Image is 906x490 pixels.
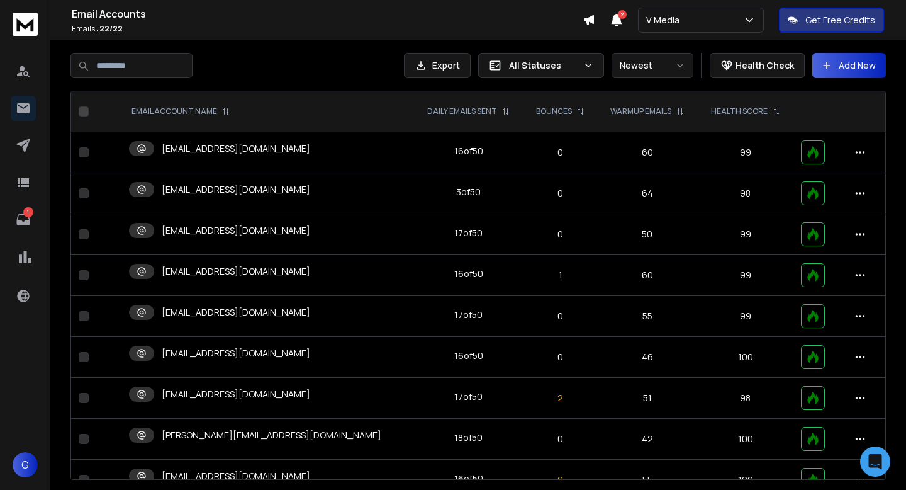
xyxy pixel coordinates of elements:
div: 3 of 50 [456,186,481,198]
td: 42 [597,419,698,460]
p: Emails : [72,24,583,34]
button: G [13,452,38,477]
td: 50 [597,214,698,255]
div: EMAIL ACCOUNT NAME [131,106,230,117]
button: Newest [612,53,693,78]
button: Export [404,53,471,78]
td: 60 [597,255,698,296]
h1: Email Accounts [72,6,583,21]
p: 0 [531,187,590,200]
p: WARMUP EMAILS [610,106,671,117]
td: 100 [698,337,793,378]
div: 18 of 50 [454,431,483,444]
td: 99 [698,255,793,296]
span: 2 [618,10,627,19]
p: [EMAIL_ADDRESS][DOMAIN_NAME] [162,347,310,360]
div: 17 of 50 [454,390,483,403]
span: 22 / 22 [99,23,123,34]
div: 17 of 50 [454,227,483,239]
div: Open Intercom Messenger [860,447,890,477]
p: Health Check [735,59,794,72]
p: 0 [531,228,590,241]
p: [EMAIL_ADDRESS][DOMAIN_NAME] [162,470,310,482]
td: 46 [597,337,698,378]
p: [PERSON_NAME][EMAIL_ADDRESS][DOMAIN_NAME] [162,429,381,442]
p: [EMAIL_ADDRESS][DOMAIN_NAME] [162,224,310,237]
p: [EMAIL_ADDRESS][DOMAIN_NAME] [162,306,310,319]
p: 0 [531,433,590,445]
td: 64 [597,173,698,214]
p: [EMAIL_ADDRESS][DOMAIN_NAME] [162,265,310,278]
td: 99 [698,296,793,337]
img: logo [13,13,38,36]
p: [EMAIL_ADDRESS][DOMAIN_NAME] [162,142,310,155]
p: 0 [531,310,590,322]
div: 17 of 50 [454,309,483,321]
td: 55 [597,296,698,337]
p: HEALTH SCORE [711,106,768,117]
td: 98 [698,173,793,214]
button: Health Check [710,53,805,78]
p: V Media [646,14,685,26]
p: 1 [23,207,33,217]
p: Get Free Credits [805,14,875,26]
div: 16 of 50 [454,350,483,362]
td: 99 [698,132,793,173]
a: 1 [11,207,36,232]
p: 2 [531,392,590,404]
td: 99 [698,214,793,255]
p: [EMAIL_ADDRESS][DOMAIN_NAME] [162,388,310,401]
p: 0 [531,146,590,159]
td: 100 [698,419,793,460]
td: 51 [597,378,698,419]
p: 1 [531,269,590,282]
p: [EMAIL_ADDRESS][DOMAIN_NAME] [162,183,310,196]
div: 16 of 50 [454,268,483,280]
button: Get Free Credits [779,8,884,33]
button: Add New [812,53,886,78]
td: 98 [698,378,793,419]
div: 16 of 50 [454,472,483,485]
td: 60 [597,132,698,173]
p: BOUNCES [536,106,572,117]
p: 0 [531,351,590,363]
p: All Statuses [509,59,578,72]
p: DAILY EMAILS SENT [427,106,497,117]
p: 2 [531,474,590,486]
div: 16 of 50 [454,145,483,157]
